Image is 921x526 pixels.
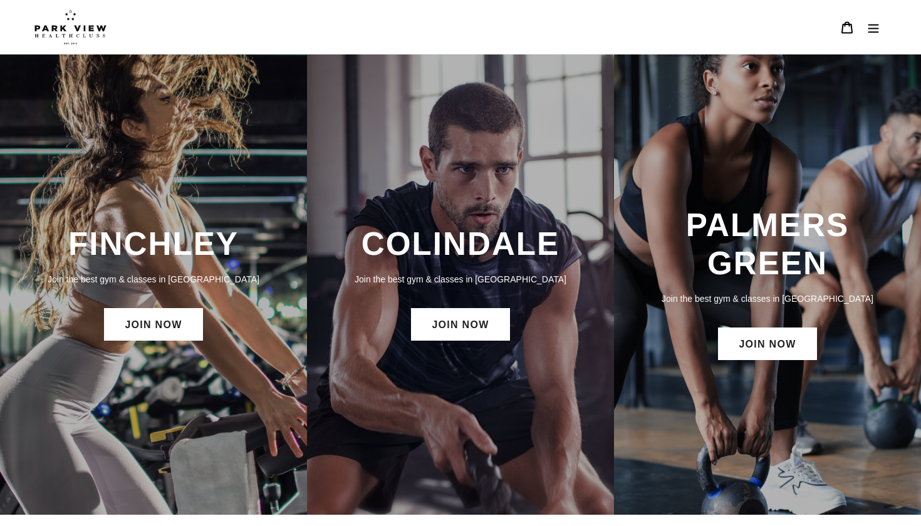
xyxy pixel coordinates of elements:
[860,14,887,41] button: Menu
[13,225,294,263] h3: FINCHLEY
[627,206,908,283] h3: PALMERS GREEN
[411,308,509,341] a: JOIN NOW: Colindale Membership
[13,272,294,286] p: Join the best gym & classes in [GEOGRAPHIC_DATA]
[718,327,816,360] a: JOIN NOW: Palmers Green Membership
[34,9,107,44] img: Park view health clubs is a gym near you.
[627,292,908,306] p: Join the best gym & classes in [GEOGRAPHIC_DATA]
[320,272,601,286] p: Join the best gym & classes in [GEOGRAPHIC_DATA]
[104,308,202,341] a: JOIN NOW: Finchley Membership
[320,225,601,263] h3: COLINDALE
